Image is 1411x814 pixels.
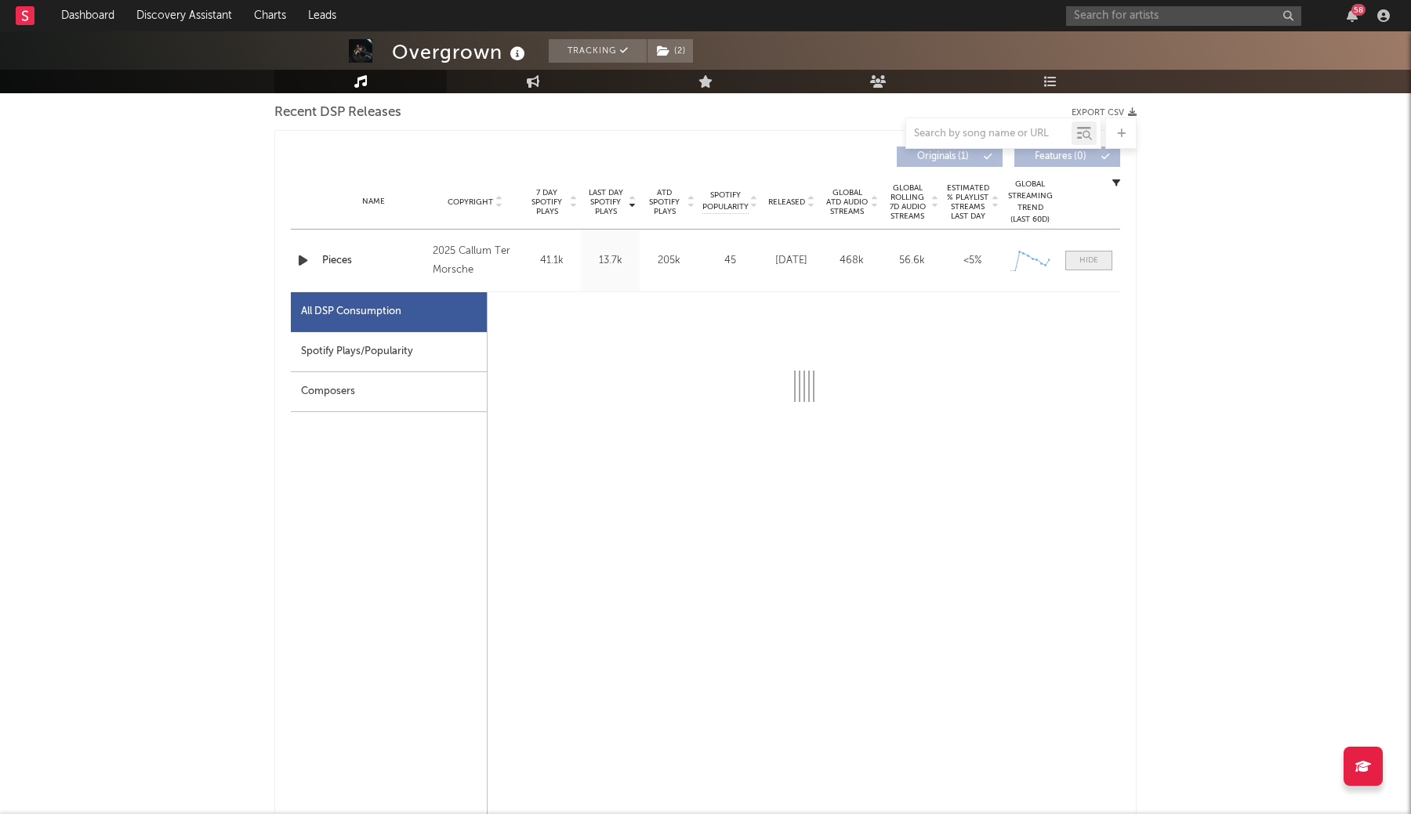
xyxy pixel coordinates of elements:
[825,253,878,269] div: 468k
[291,332,487,372] div: Spotify Plays/Popularity
[585,188,626,216] span: Last Day Spotify Plays
[886,183,929,221] span: Global Rolling 7D Audio Streams
[907,152,979,161] span: Originals ( 1 )
[702,190,749,213] span: Spotify Popularity
[448,197,493,207] span: Copyright
[301,302,401,321] div: All DSP Consumption
[768,197,805,207] span: Released
[644,188,685,216] span: ATD Spotify Plays
[702,253,757,269] div: 45
[526,188,568,216] span: 7 Day Spotify Plays
[1347,9,1358,22] button: 58
[1014,147,1120,167] button: Features(0)
[322,196,425,208] div: Name
[1351,4,1366,16] div: 58
[291,372,487,412] div: Composers
[549,39,647,63] button: Tracking
[946,253,999,269] div: <5%
[1072,108,1137,118] button: Export CSV
[1066,6,1301,26] input: Search for artists
[897,147,1003,167] button: Originals(1)
[433,242,518,280] div: 2025 Callum Ter Morsche
[291,292,487,332] div: All DSP Consumption
[647,39,694,63] span: ( 2 )
[946,183,989,221] span: Estimated % Playlist Streams Last Day
[644,253,695,269] div: 205k
[825,188,869,216] span: Global ATD Audio Streams
[274,103,401,122] span: Recent DSP Releases
[585,253,636,269] div: 13.7k
[906,128,1072,140] input: Search by song name or URL
[886,253,938,269] div: 56.6k
[392,39,529,65] div: Overgrown
[647,39,693,63] button: (2)
[1025,152,1097,161] span: Features ( 0 )
[1007,179,1054,226] div: Global Streaming Trend (Last 60D)
[765,253,818,269] div: [DATE]
[526,253,577,269] div: 41.1k
[322,253,425,269] a: Pieces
